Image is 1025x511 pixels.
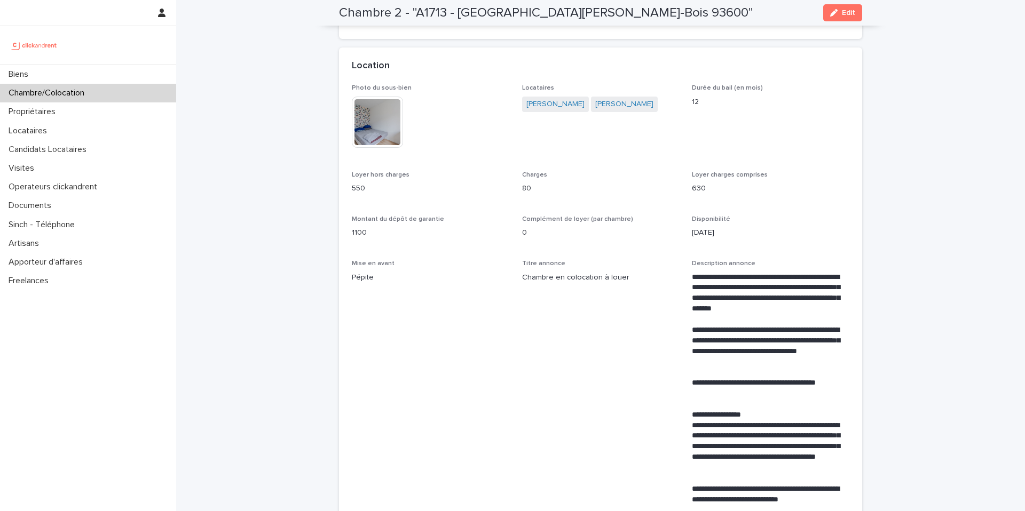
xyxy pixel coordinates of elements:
p: 80 [522,183,680,194]
p: Sinch - Téléphone [4,220,83,230]
span: Locataires [522,85,554,91]
span: Charges [522,172,547,178]
p: Visites [4,163,43,173]
p: Biens [4,69,37,79]
span: Disponibilité [692,216,730,222]
p: Chambre en colocation à louer [522,272,680,283]
p: Chambre/Colocation [4,88,93,98]
p: Propriétaires [4,107,64,117]
p: 0 [522,227,680,238]
img: UCB0brd3T0yccxBKYDjQ [9,35,60,56]
p: Artisans [4,238,48,249]
p: Freelances [4,276,57,286]
span: Titre annonce [522,260,565,267]
p: Apporteur d'affaires [4,257,91,267]
span: Complément de loyer (par chambre) [522,216,633,222]
span: Montant du dépôt de garantie [352,216,444,222]
button: Edit [823,4,862,21]
p: Documents [4,201,60,211]
p: Candidats Locataires [4,145,95,155]
a: [PERSON_NAME] [526,99,585,110]
span: Durée du bail (en mois) [692,85,763,91]
span: Edit [842,9,855,17]
p: Operateurs clickandrent [4,182,106,192]
p: 550 [352,183,509,194]
h2: Chambre 2 - "A1713 - [GEOGRAPHIC_DATA][PERSON_NAME]-Bois 93600" [339,5,753,21]
span: Description annonce [692,260,755,267]
h2: Location [352,60,390,72]
p: 1100 [352,227,509,238]
span: Photo du sous-bien [352,85,412,91]
p: 12 [692,97,849,108]
p: [DATE] [692,227,849,238]
span: Loyer charges comprises [692,172,768,178]
span: Mise en avant [352,260,395,267]
p: Locataires [4,126,56,136]
span: Loyer hors charges [352,172,409,178]
p: 630 [692,183,849,194]
p: Pépite [352,272,509,283]
a: [PERSON_NAME] [595,99,653,110]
